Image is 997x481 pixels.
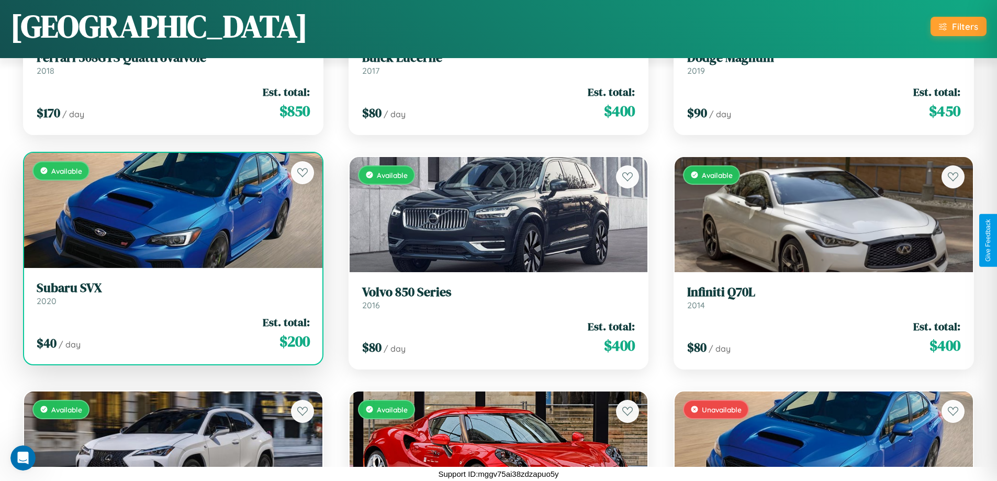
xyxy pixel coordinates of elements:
[362,300,380,310] span: 2016
[37,50,310,76] a: Ferrari 308GTS Quattrovalvole2018
[588,319,635,334] span: Est. total:
[362,50,635,65] h3: Buick Lucerne
[929,335,960,356] span: $ 400
[37,296,57,306] span: 2020
[10,445,36,471] iframe: Intercom live chat
[929,100,960,121] span: $ 450
[263,84,310,99] span: Est. total:
[687,339,707,356] span: $ 80
[10,5,308,48] h1: [GEOGRAPHIC_DATA]
[362,50,635,76] a: Buick Lucerne2017
[687,65,705,76] span: 2019
[604,335,635,356] span: $ 400
[952,21,978,32] div: Filters
[687,50,960,65] h3: Dodge Magnum
[62,109,84,119] span: / day
[687,50,960,76] a: Dodge Magnum2019
[931,17,987,36] button: Filters
[604,100,635,121] span: $ 400
[362,339,382,356] span: $ 80
[702,405,742,414] span: Unavailable
[51,405,82,414] span: Available
[37,334,57,352] span: $ 40
[263,315,310,330] span: Est. total:
[362,285,635,300] h3: Volvo 850 Series
[687,104,707,121] span: $ 90
[702,171,733,180] span: Available
[362,285,635,310] a: Volvo 850 Series2016
[37,281,310,296] h3: Subaru SVX
[377,171,408,180] span: Available
[913,84,960,99] span: Est. total:
[709,109,731,119] span: / day
[984,219,992,262] div: Give Feedback
[384,109,406,119] span: / day
[59,339,81,350] span: / day
[687,285,960,300] h3: Infiniti Q70L
[687,285,960,310] a: Infiniti Q70L2014
[279,100,310,121] span: $ 850
[384,343,406,354] span: / day
[588,84,635,99] span: Est. total:
[37,281,310,306] a: Subaru SVX2020
[279,331,310,352] span: $ 200
[687,300,705,310] span: 2014
[709,343,731,354] span: / day
[37,50,310,65] h3: Ferrari 308GTS Quattrovalvole
[362,104,382,121] span: $ 80
[362,65,379,76] span: 2017
[51,166,82,175] span: Available
[438,467,558,481] p: Support ID: mggv75ai38zdzapuo5y
[37,104,60,121] span: $ 170
[377,405,408,414] span: Available
[37,65,54,76] span: 2018
[913,319,960,334] span: Est. total:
